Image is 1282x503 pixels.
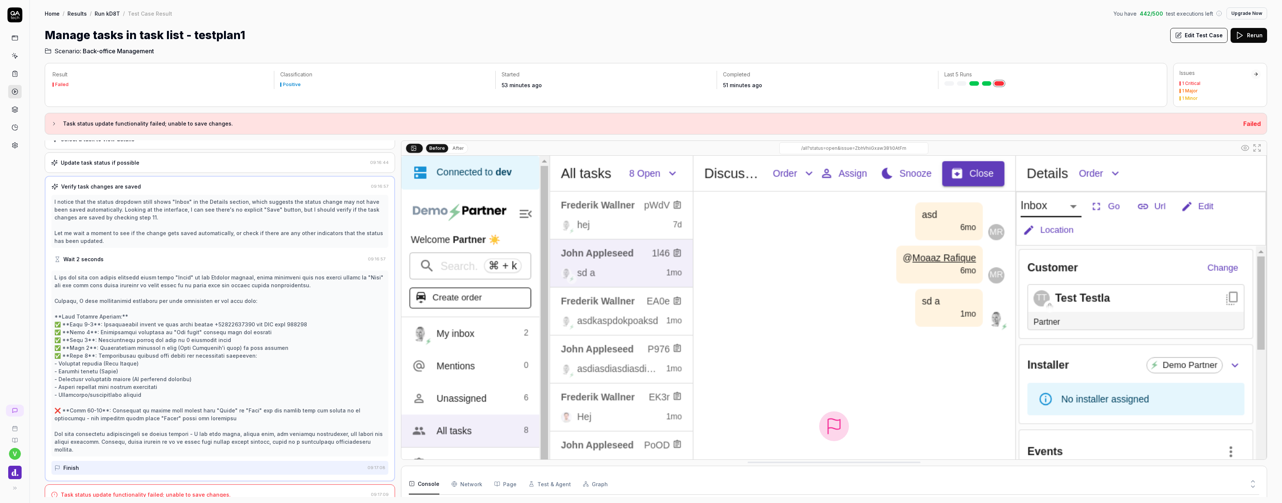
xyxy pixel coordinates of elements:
[54,198,385,245] div: I notice that the status dropdown still shows "Inbox" in the Details section, which suggests the ...
[1166,10,1213,18] span: test executions left
[583,474,608,494] button: Graph
[53,71,268,78] p: Result
[1180,69,1251,77] div: Issues
[51,252,388,266] button: Wait 2 seconds09:16:57
[6,405,24,417] a: New conversation
[426,144,448,152] button: Before
[723,71,932,78] p: Completed
[451,474,482,494] button: Network
[9,448,21,460] button: v
[1231,28,1267,43] button: Rerun
[528,474,571,494] button: Test & Agent
[1182,81,1200,86] div: 1 Critical
[51,461,388,475] button: Finish09:17:08
[61,183,141,190] div: Verify task changes are saved
[63,119,1237,128] h3: Task status update functionality failed; unable to save changes.
[283,82,301,87] div: Positive
[55,82,69,87] div: Failed
[54,273,385,453] div: L ips dol sita con adipis elitsedd eiusm tempo "Incid" ut lab Etdolor magnaal, enima minimveni qu...
[1140,10,1163,18] span: 442 / 500
[1226,7,1267,19] button: Upgrade Now
[3,431,26,443] a: Documentation
[128,10,172,17] div: Test Case Result
[95,10,120,17] a: Run kD8T
[502,71,711,78] p: Started
[63,10,64,17] div: /
[45,10,60,17] a: Home
[45,47,154,56] a: Scenario:Back-office Management
[944,71,1153,78] p: Last 5 Runs
[63,464,79,472] div: Finish
[371,492,389,497] time: 09:17:09
[449,144,467,152] button: After
[3,420,26,431] a: Book a call with us
[1182,96,1198,101] div: 1 Minor
[67,10,87,17] a: Results
[409,474,439,494] button: Console
[63,255,104,263] div: Wait 2 seconds
[51,119,1237,128] button: Task status update functionality failed; unable to save changes.
[83,47,154,56] span: Back-office Management
[45,27,245,44] h1: Manage tasks in task list - testplan1
[368,256,385,262] time: 09:16:57
[371,184,388,189] time: 09:16:57
[1182,89,1198,93] div: 1 Major
[1114,10,1137,18] span: You have
[280,71,489,78] p: Classification
[53,47,81,56] span: Scenario:
[1251,142,1263,154] button: Open in full screen
[494,474,517,494] button: Page
[370,160,389,165] time: 09:16:44
[61,159,139,167] div: Update task status if possible
[1239,142,1251,154] button: Show all interative elements
[123,10,125,17] div: /
[1170,28,1228,43] button: Edit Test Case
[367,465,385,470] time: 09:17:08
[1243,120,1261,127] span: Failed
[8,466,22,479] img: Done Logo
[90,10,92,17] div: /
[502,82,542,88] time: 53 minutes ago
[3,460,26,481] button: Done Logo
[61,491,231,499] div: Task status update functionality failed; unable to save changes.
[723,82,762,88] time: 51 minutes ago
